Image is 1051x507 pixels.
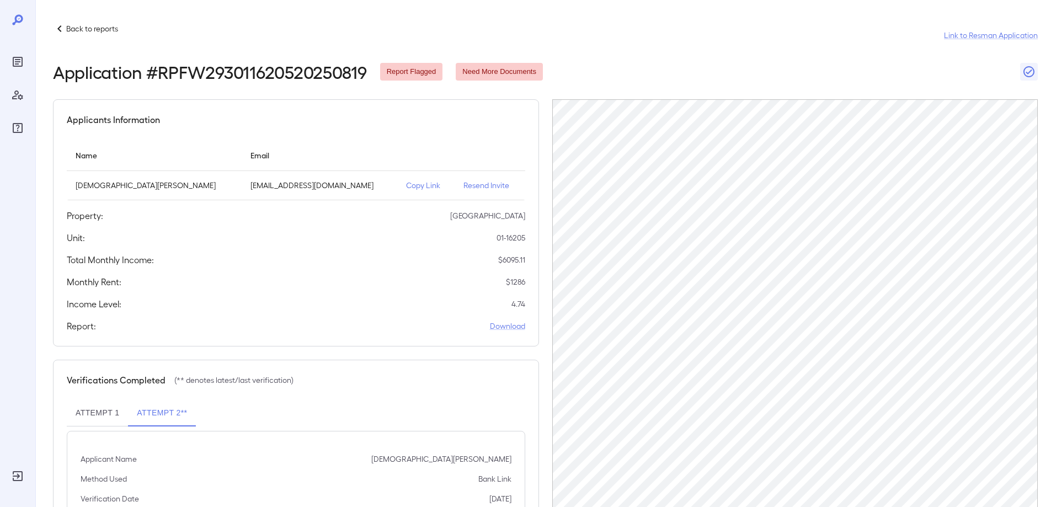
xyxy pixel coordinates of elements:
[9,53,26,71] div: Reports
[128,400,196,426] button: Attempt 2**
[67,253,154,266] h5: Total Monthly Income:
[498,254,525,265] p: $ 6095.11
[250,180,388,191] p: [EMAIL_ADDRESS][DOMAIN_NAME]
[478,473,511,484] p: Bank Link
[67,209,103,222] h5: Property:
[944,30,1038,41] a: Link to Resman Application
[463,180,516,191] p: Resend Invite
[9,86,26,104] div: Manage Users
[511,298,525,309] p: 4.74
[450,210,525,221] p: [GEOGRAPHIC_DATA]
[67,297,121,311] h5: Income Level:
[67,113,160,126] h5: Applicants Information
[67,400,128,426] button: Attempt 1
[9,467,26,485] div: Log Out
[81,493,139,504] p: Verification Date
[406,180,446,191] p: Copy Link
[81,453,137,465] p: Applicant Name
[489,493,511,504] p: [DATE]
[81,473,127,484] p: Method Used
[67,373,166,387] h5: Verifications Completed
[174,375,294,386] p: (** denotes latest/last verification)
[67,275,121,289] h5: Monthly Rent:
[1020,63,1038,81] button: Close Report
[497,232,525,243] p: 01-16205
[67,319,96,333] h5: Report:
[506,276,525,287] p: $ 1286
[242,140,397,171] th: Email
[67,140,242,171] th: Name
[76,180,233,191] p: [DEMOGRAPHIC_DATA][PERSON_NAME]
[380,67,443,77] span: Report Flagged
[456,67,543,77] span: Need More Documents
[371,453,511,465] p: [DEMOGRAPHIC_DATA][PERSON_NAME]
[490,321,525,332] a: Download
[67,231,85,244] h5: Unit:
[66,23,118,34] p: Back to reports
[9,119,26,137] div: FAQ
[53,62,367,82] h2: Application # RPFW293011620520250819
[67,140,525,200] table: simple table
